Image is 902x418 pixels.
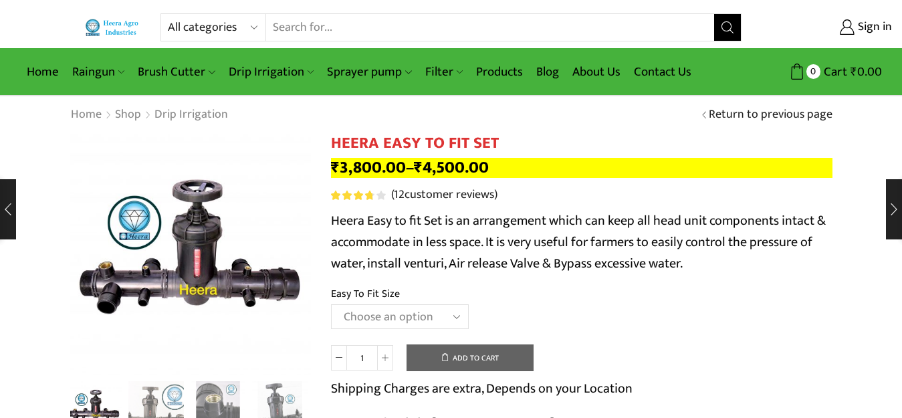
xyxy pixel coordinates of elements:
[391,187,497,204] a: (12customer reviews)
[266,14,714,41] input: Search for...
[851,62,857,82] span: ₹
[709,106,832,124] a: Return to previous page
[331,158,832,178] p: –
[70,134,311,375] div: 1 / 8
[114,106,142,124] a: Shop
[414,154,489,181] bdi: 4,500.00
[222,56,320,88] a: Drip Irrigation
[627,56,698,88] a: Contact Us
[414,154,423,181] span: ₹
[469,56,530,88] a: Products
[407,344,534,371] button: Add to cart
[331,134,832,153] h1: HEERA EASY TO FIT SET
[851,62,882,82] bdi: 0.00
[70,106,229,124] nav: Breadcrumb
[714,14,741,41] button: Search button
[762,15,892,39] a: Sign in
[331,191,388,200] span: 12
[755,60,882,84] a: 0 Cart ₹0.00
[806,64,820,78] span: 0
[154,106,229,124] a: Drip Irrigation
[331,191,385,200] div: Rated 3.83 out of 5
[131,56,221,88] a: Brush Cutter
[331,154,340,181] span: ₹
[820,63,847,81] span: Cart
[331,378,633,399] p: Shipping Charges are extra, Depends on your Location
[331,154,406,181] bdi: 3,800.00
[70,134,311,375] img: Heera Easy To Fit Set
[20,56,66,88] a: Home
[320,56,418,88] a: Sprayer pump
[530,56,566,88] a: Blog
[347,345,377,371] input: Product quantity
[394,185,405,205] span: 12
[566,56,627,88] a: About Us
[419,56,469,88] a: Filter
[855,19,892,36] span: Sign in
[331,210,832,274] p: Heera Easy to fit Set is an arrangement which can keep all head unit components intact & accommod...
[331,191,372,200] span: Rated out of 5 based on customer ratings
[331,286,400,302] label: Easy To Fit Size
[66,56,131,88] a: Raingun
[70,106,102,124] a: Home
